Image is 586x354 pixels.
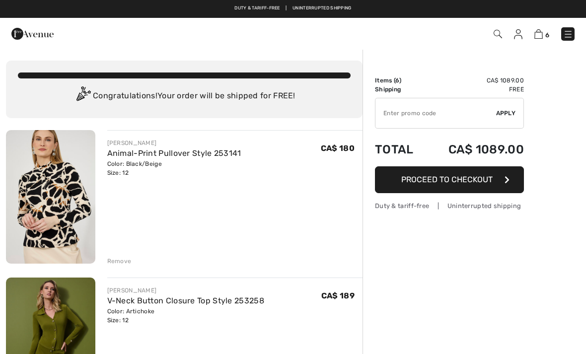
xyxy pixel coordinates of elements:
[11,28,54,38] a: 1ère Avenue
[375,133,425,166] td: Total
[107,307,264,325] div: Color: Artichoke Size: 12
[545,31,549,39] span: 6
[425,133,524,166] td: CA$ 1089.00
[375,166,524,193] button: Proceed to Checkout
[375,76,425,85] td: Items ( )
[6,130,95,264] img: Animal-Print Pullover Style 253141
[375,201,524,211] div: Duty & tariff-free | Uninterrupted shipping
[425,76,524,85] td: CA$ 1089.00
[375,85,425,94] td: Shipping
[494,30,502,38] img: Search
[107,159,241,177] div: Color: Black/Beige Size: 12
[107,148,241,158] a: Animal-Print Pullover Style 253141
[107,257,132,266] div: Remove
[534,29,543,39] img: Shopping Bag
[563,29,573,39] img: Menu
[73,86,93,106] img: Congratulation2.svg
[107,286,264,295] div: [PERSON_NAME]
[496,109,516,118] span: Apply
[395,77,399,84] span: 6
[375,98,496,128] input: Promo code
[425,85,524,94] td: Free
[514,29,522,39] img: My Info
[534,28,549,40] a: 6
[107,139,241,147] div: [PERSON_NAME]
[18,86,351,106] div: Congratulations! Your order will be shipped for FREE!
[321,143,355,153] span: CA$ 180
[107,296,264,305] a: V-Neck Button Closure Top Style 253258
[321,291,355,300] span: CA$ 189
[11,24,54,44] img: 1ère Avenue
[401,175,493,184] span: Proceed to Checkout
